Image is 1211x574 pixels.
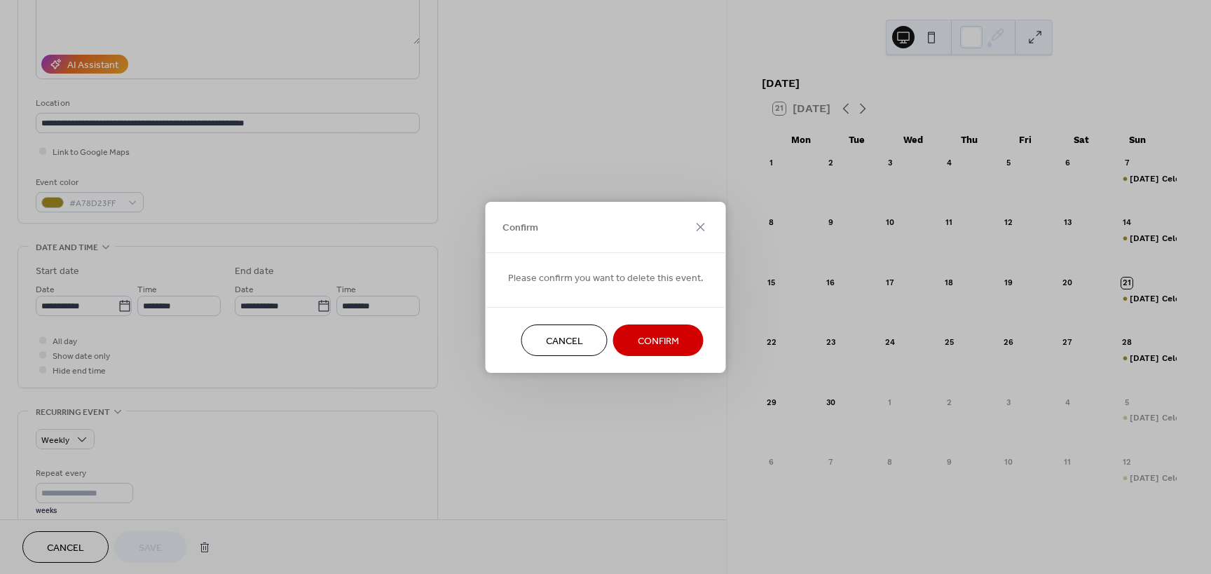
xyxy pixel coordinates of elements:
span: Cancel [546,334,583,348]
span: Please confirm you want to delete this event. [508,271,704,285]
button: Confirm [613,324,704,356]
span: Confirm [638,334,679,348]
button: Cancel [521,324,608,356]
span: Confirm [502,221,538,235]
